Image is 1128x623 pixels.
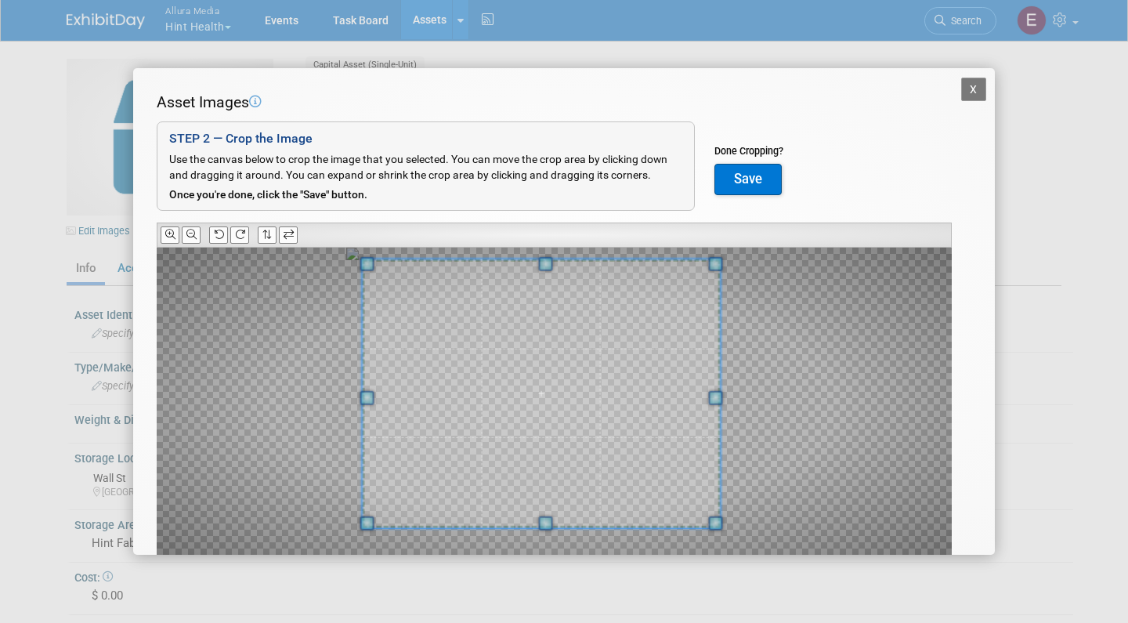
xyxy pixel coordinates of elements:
button: Rotate Counter-clockwise [209,226,228,243]
button: Rotate Clockwise [230,226,249,243]
button: Save [714,164,782,195]
button: Flip Horizontally [279,226,298,243]
span: Use the canvas below to crop the image that you selected. You can move the crop area by clicking ... [169,153,667,181]
button: X [961,78,986,101]
div: Asset Images [157,92,952,114]
div: Done Cropping? [714,144,783,158]
div: Once you're done, click the "Save" button. [169,187,682,203]
button: Zoom In [161,226,179,243]
button: Flip Vertically [258,226,277,243]
button: Zoom Out [182,226,201,243]
div: STEP 2 — Crop the Image [169,130,682,148]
